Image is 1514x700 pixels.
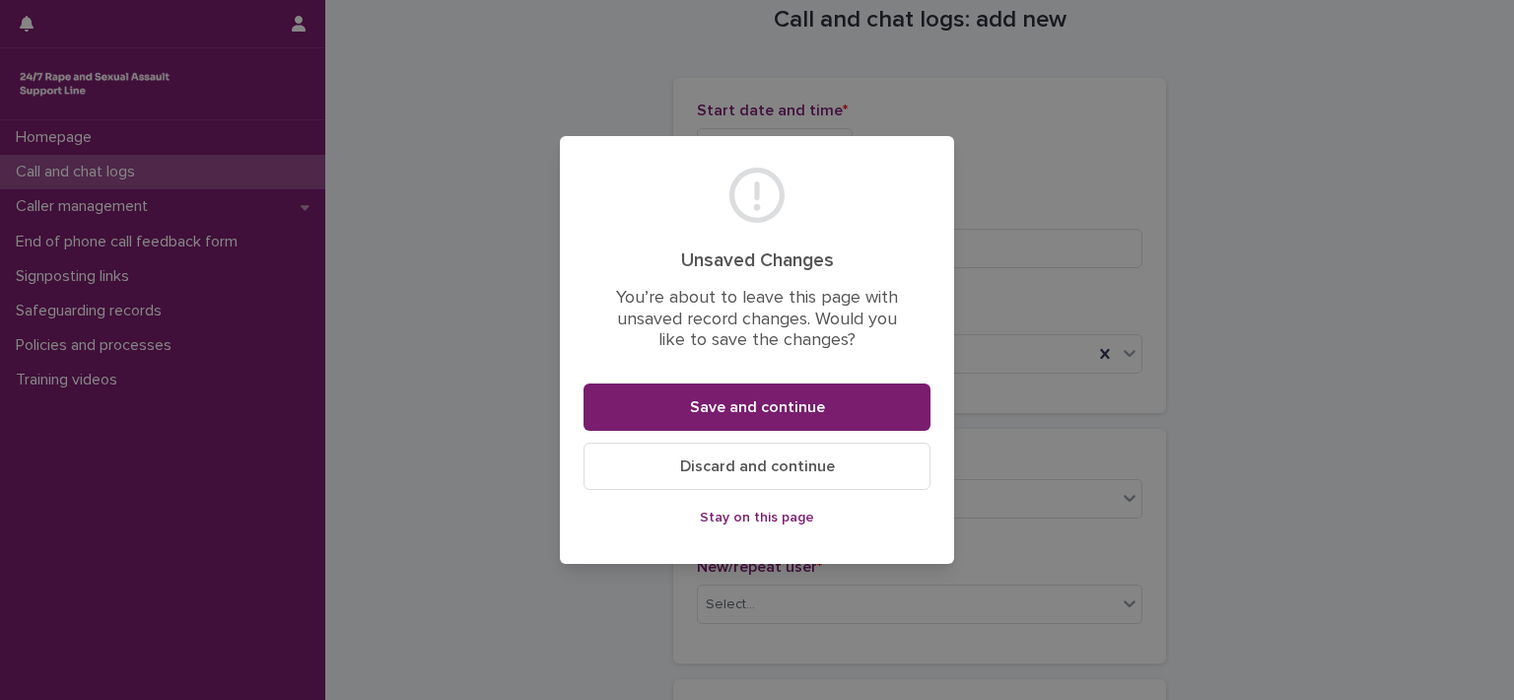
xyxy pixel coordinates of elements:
button: Discard and continue [584,443,930,490]
span: Save and continue [690,399,825,415]
p: You’re about to leave this page with unsaved record changes. Would you like to save the changes? [607,288,907,352]
span: Discard and continue [680,458,835,474]
span: Stay on this page [700,511,814,525]
button: Save and continue [584,384,930,431]
h2: Unsaved Changes [607,249,907,272]
button: Stay on this page [584,502,930,533]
